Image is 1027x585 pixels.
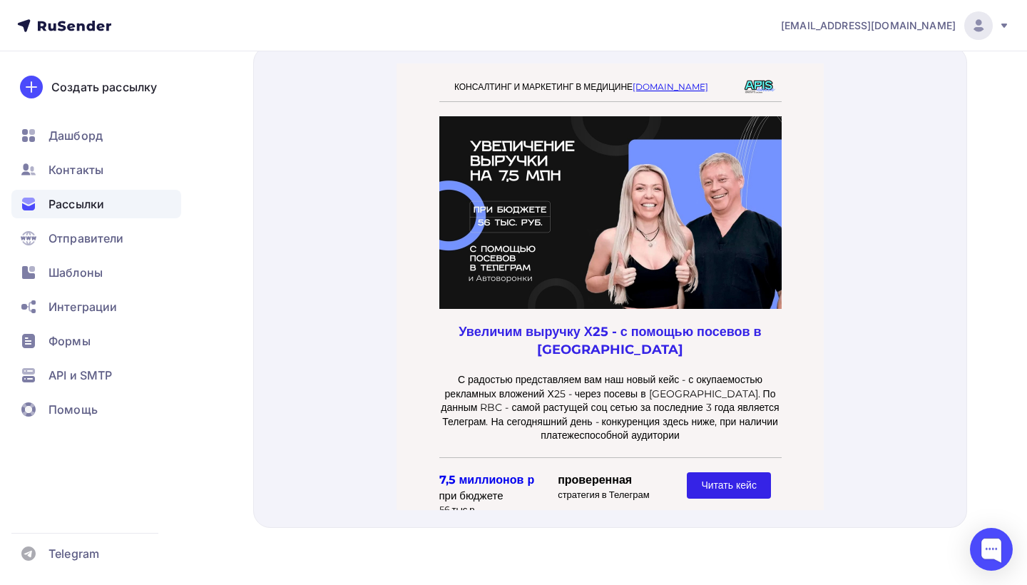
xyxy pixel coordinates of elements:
span: Отправители [48,230,124,247]
strong: Увеличим выручку Х25 - с помощью посевов в [GEOGRAPHIC_DATA] [62,260,364,294]
p: стратегия в Телеграм [161,424,266,437]
strong: проверенная [161,409,235,423]
p: 56 тыс.р. [43,439,148,452]
span: 7,5 миллионов р [43,409,138,423]
span: Помощь [48,401,98,418]
a: Формы [11,327,181,355]
a: Контакты [11,156,181,184]
a: Рассылки [11,190,181,218]
span: Дашборд [48,127,103,144]
a: Читать кейс [290,409,374,435]
a: [DOMAIN_NAME] [236,18,312,29]
span: [EMAIL_ADDRESS][DOMAIN_NAME] [781,19,956,33]
p: С радостью представляем вам наш новый кейс - с окупаемостью рекламных вложений Х25 - через посевы... [43,310,385,380]
p: при бюджете [43,424,148,439]
span: API и SMTP [48,367,112,384]
a: [EMAIL_ADDRESS][DOMAIN_NAME] [781,11,1010,40]
span: Шаблоны [48,264,103,281]
div: Создать рассылку [51,78,157,96]
a: Дашборд [11,121,181,150]
span: Контакты [48,161,103,178]
span: Интеграции [48,298,117,315]
a: Отправители [11,224,181,253]
span: Telegram [48,545,99,562]
span: Формы [48,332,91,350]
a: Шаблоны [11,258,181,287]
p: КОНСАЛТИНГ И МАРКЕТИНГ В МЕДИЦИНЕ [43,18,327,30]
span: Рассылки [48,195,104,213]
span: Читать кейс [305,415,359,428]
